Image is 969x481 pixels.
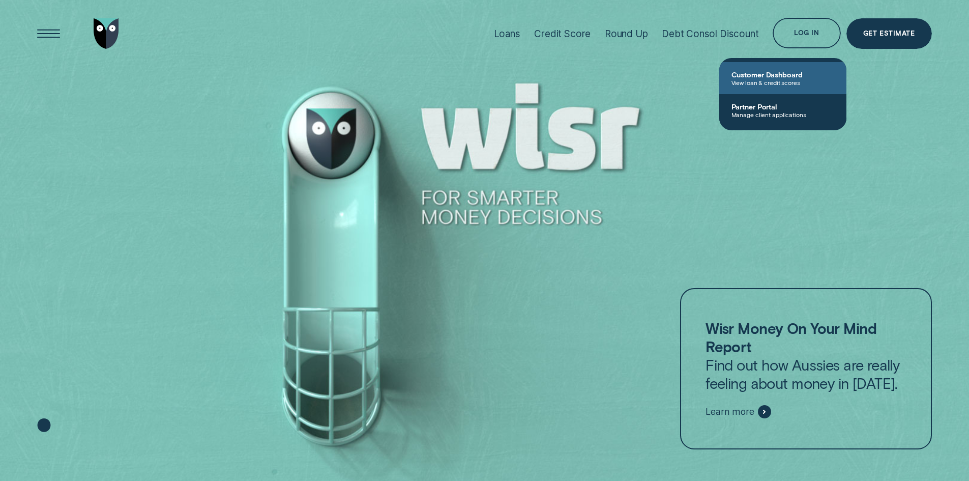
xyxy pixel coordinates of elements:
[680,288,931,450] a: Wisr Money On Your Mind ReportFind out how Aussies are really feeling about money in [DATE].Learn...
[731,79,834,86] span: View loan & credit scores
[94,18,119,49] img: Wisr
[662,28,758,40] div: Debt Consol Discount
[605,28,648,40] div: Round Up
[773,18,840,48] button: Log in
[706,319,906,392] p: Find out how Aussies are really feeling about money in [DATE].
[731,111,834,118] span: Manage client applications
[731,102,834,111] span: Partner Portal
[731,70,834,79] span: Customer Dashboard
[846,18,932,49] a: Get Estimate
[719,94,846,126] a: Partner PortalManage client applications
[719,62,846,94] a: Customer DashboardView loan & credit scores
[34,18,64,49] button: Open Menu
[706,319,876,355] strong: Wisr Money On Your Mind Report
[706,406,754,417] span: Learn more
[494,28,520,40] div: Loans
[534,28,591,40] div: Credit Score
